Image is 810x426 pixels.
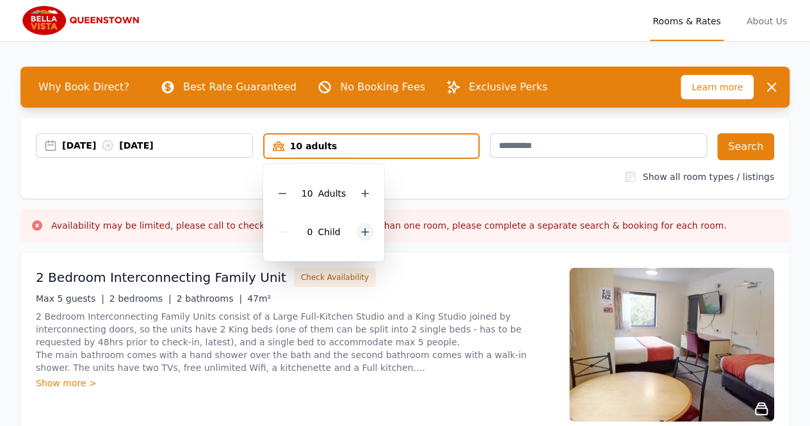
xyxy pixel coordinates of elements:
[51,219,727,232] h3: Availability may be limited, please call to check. If you are wanting more than one room, please ...
[307,227,312,237] span: 0
[717,133,774,160] button: Search
[109,293,172,304] span: 2 bedrooms |
[643,172,774,182] label: Show all room types / listings
[36,377,554,389] div: Show more >
[318,227,340,237] span: Child
[20,5,144,36] img: Bella Vista Queenstown
[28,74,140,100] span: Why Book Direct?
[294,268,376,287] button: Check Availability
[177,293,242,304] span: 2 bathrooms |
[318,188,346,199] span: Adult s
[62,139,252,152] div: [DATE] [DATE]
[183,79,296,95] p: Best Rate Guaranteed
[264,140,479,152] div: 10 adults
[36,310,554,374] p: 2 Bedroom Interconnecting Family Units consist of a Large Full-Kitchen Studio and a King Studio j...
[302,188,313,199] span: 10
[681,75,754,99] span: Learn more
[36,268,286,286] h3: 2 Bedroom Interconnecting Family Unit
[340,79,425,95] p: No Booking Fees
[469,79,547,95] p: Exclusive Perks
[36,293,104,304] span: Max 5 guests |
[247,293,271,304] span: 47m²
